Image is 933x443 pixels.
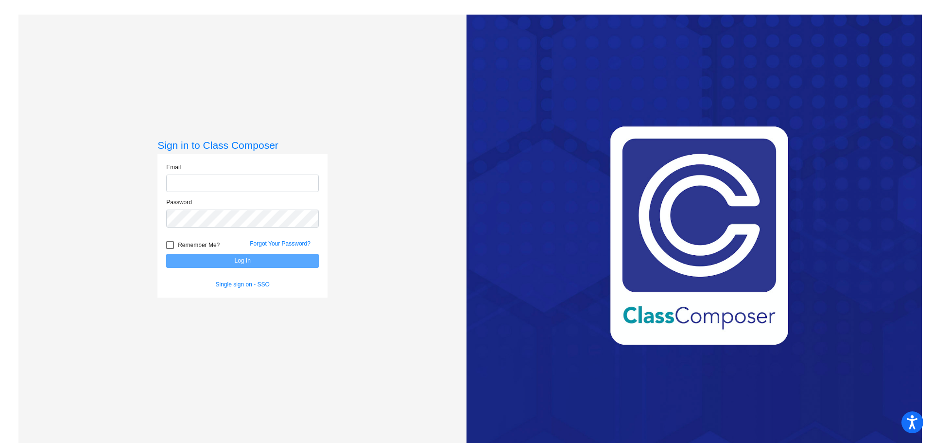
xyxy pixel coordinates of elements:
h3: Sign in to Class Composer [157,139,328,151]
label: Email [166,163,181,172]
span: Remember Me? [178,239,220,251]
label: Password [166,198,192,207]
button: Log In [166,254,319,268]
a: Single sign on - SSO [216,281,270,288]
a: Forgot Your Password? [250,240,311,247]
